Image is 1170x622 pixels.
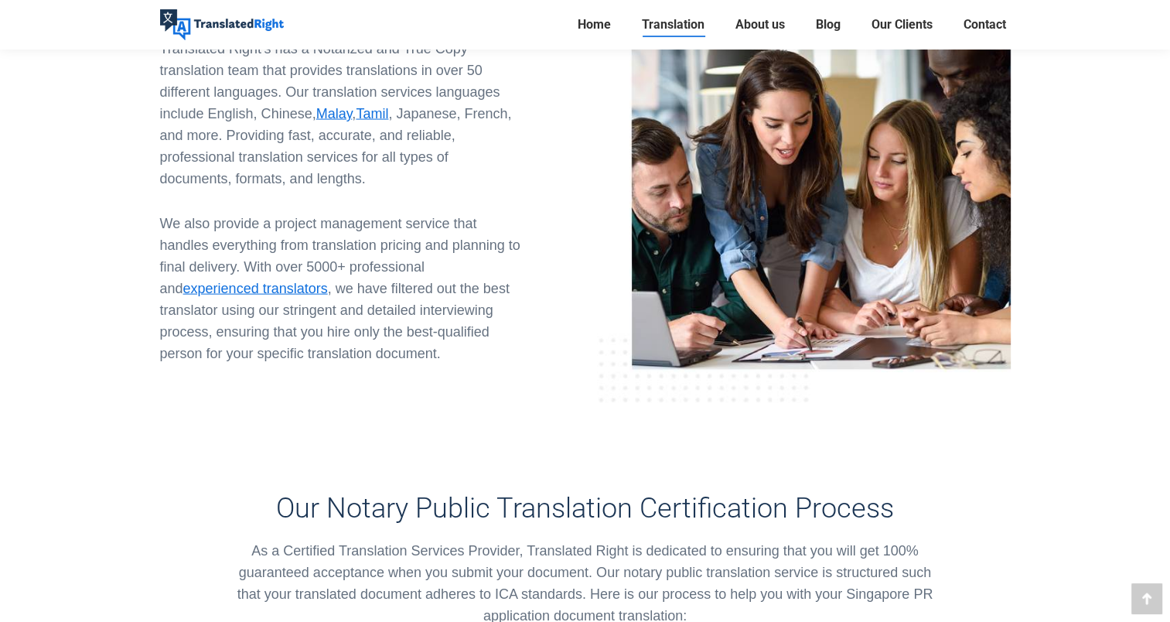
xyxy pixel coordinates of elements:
h3: Our Notary Public Translation Certification Process [233,492,938,525]
span: About us [735,17,785,32]
a: Blog [811,14,845,36]
a: experienced translators [183,281,328,296]
a: Our Clients [867,14,937,36]
a: Home [573,14,616,36]
span: Our Clients [872,17,933,32]
span: Contact [964,17,1006,32]
a: Tamil [356,106,388,121]
a: Malay [316,106,353,121]
p: We also provide a project management service that handles everything from translation pricing and... [160,213,524,364]
span: Translation [642,17,704,32]
span: Home [578,17,611,32]
a: Translation [637,14,709,36]
img: Translated Right [160,9,284,40]
a: Contact [959,14,1011,36]
div: Translated Right’s has a Notarized and True Copy translation team that provides translations in o... [160,38,524,190]
span: Blog [816,17,841,32]
a: About us [731,14,790,36]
